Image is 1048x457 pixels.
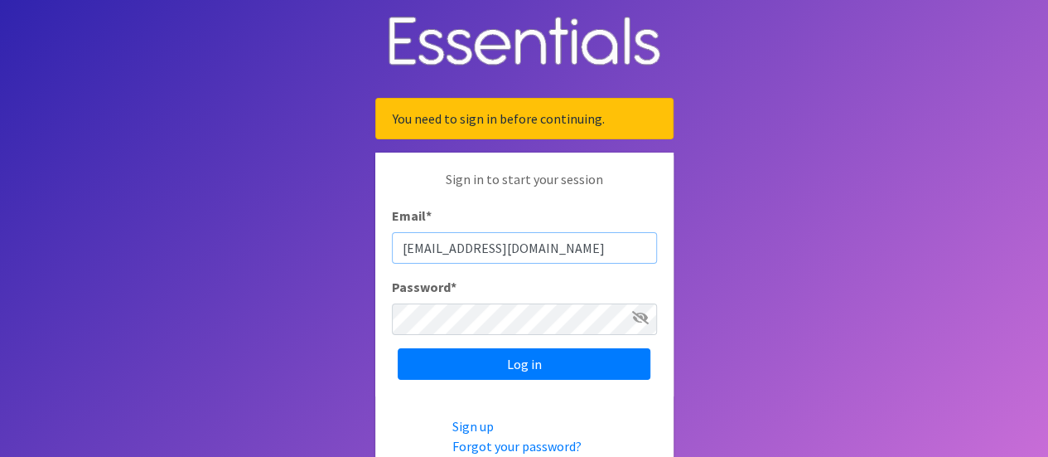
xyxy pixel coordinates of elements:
[451,279,456,295] abbr: required
[392,206,432,226] label: Email
[392,277,456,297] label: Password
[452,418,494,435] a: Sign up
[375,98,674,139] div: You need to sign in before continuing.
[426,207,432,224] abbr: required
[398,348,650,380] input: Log in
[392,169,657,206] p: Sign in to start your session
[452,438,582,455] a: Forgot your password?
